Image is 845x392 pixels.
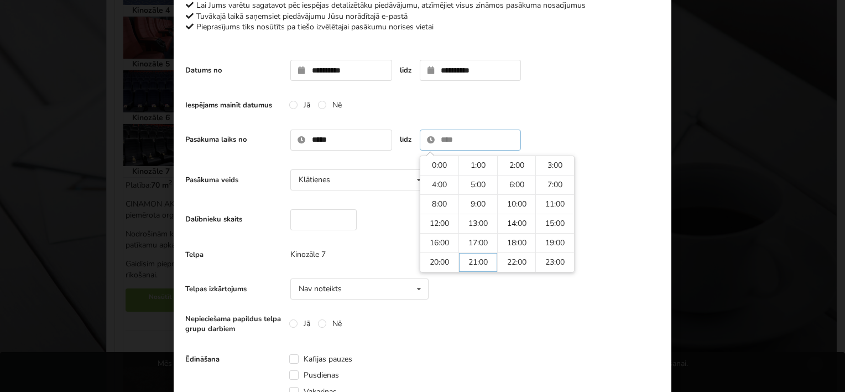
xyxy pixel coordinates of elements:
td: 21:00 [458,252,497,272]
td: 18:00 [497,233,536,252]
td: 7:00 [535,175,574,194]
td: 6:00 [497,175,536,194]
td: 15:00 [535,214,574,233]
td: 23:00 [535,252,574,272]
td: 14:00 [497,214,536,233]
label: Pasākuma veids [185,175,282,185]
label: līdz [400,135,411,145]
span: Kinozāle 7 [290,249,326,260]
td: 5:00 [458,175,497,194]
td: 11:00 [535,194,574,214]
td: 8:00 [420,194,459,214]
td: 22:00 [497,252,536,272]
td: 19:00 [535,233,574,252]
td: 1:00 [458,156,497,175]
td: 17:00 [458,233,497,252]
td: 2:00 [497,156,536,175]
label: Telpa [185,250,282,260]
label: Iespējams mainīt datumus [185,100,282,110]
td: 9:00 [458,194,497,214]
div: Pieprasījums tiks nosūtīts pa tiešo izvēlētajai pasākumu norises vietai [185,22,660,33]
label: Pusdienas [289,370,339,380]
div: Nav noteikts [299,285,342,293]
label: Pasākuma laiks no [185,135,282,145]
td: 3:00 [535,156,574,175]
td: 4:00 [420,175,459,194]
label: Nē [318,319,342,328]
td: 12:00 [420,214,459,233]
label: līdz [400,65,411,75]
label: Ēdināšana [185,354,282,364]
label: Jā [289,319,310,328]
label: Telpas izkārtojums [185,284,282,294]
label: Nē [318,100,342,110]
td: 0:00 [420,156,459,175]
label: Jā [289,100,310,110]
td: 10:00 [497,194,536,214]
div: Tuvākajā laikā saņemsiet piedāvājumu Jūsu norādītajā e-pastā [185,11,660,22]
div: Klātienes [299,176,330,184]
label: Dalībnieku skaits [185,214,282,224]
td: 13:00 [458,214,497,233]
label: Nepieciešama papildus telpa grupu darbiem [185,314,282,334]
td: 16:00 [420,233,459,252]
td: 20:00 [420,252,459,272]
label: Kafijas pauzes [289,354,352,364]
label: Datums no [185,65,282,75]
